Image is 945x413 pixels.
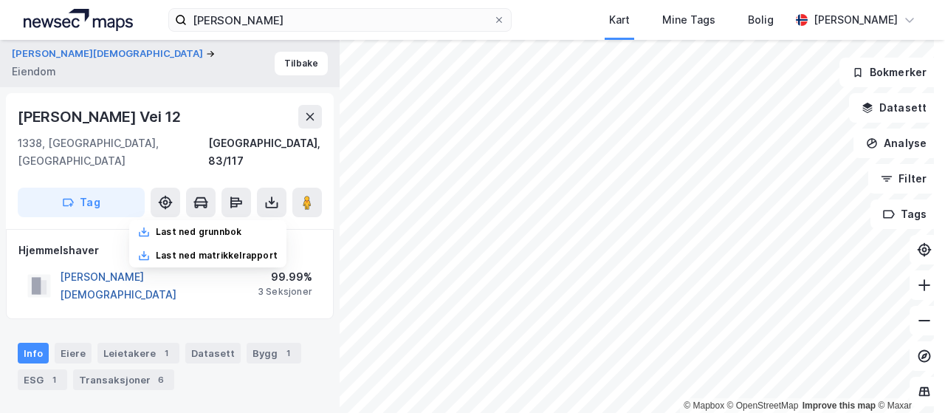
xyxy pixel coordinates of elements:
[159,346,173,361] div: 1
[73,369,174,390] div: Transaksjoner
[803,400,876,411] a: Improve this map
[247,343,301,363] div: Bygg
[871,342,945,413] div: Kontrollprogram for chat
[853,129,939,158] button: Analyse
[185,343,241,363] div: Datasett
[12,47,206,61] button: [PERSON_NAME][DEMOGRAPHIC_DATA]
[97,343,179,363] div: Leietakere
[18,188,145,217] button: Tag
[868,164,939,194] button: Filter
[18,105,184,129] div: [PERSON_NAME] Vei 12
[871,342,945,413] iframe: Chat Widget
[281,346,295,361] div: 1
[55,343,92,363] div: Eiere
[187,9,493,31] input: Søk på adresse, matrikkel, gårdeiere, leietakere eller personer
[727,400,799,411] a: OpenStreetMap
[24,9,133,31] img: logo.a4113a55bc3d86da70a041830d287a7e.svg
[156,250,278,262] div: Last ned matrikkelrapport
[18,343,49,363] div: Info
[18,242,321,259] div: Hjemmelshaver
[870,199,939,229] button: Tags
[814,11,898,29] div: [PERSON_NAME]
[18,134,208,170] div: 1338, [GEOGRAPHIC_DATA], [GEOGRAPHIC_DATA]
[748,11,774,29] div: Bolig
[849,93,939,123] button: Datasett
[154,372,168,387] div: 6
[839,58,939,87] button: Bokmerker
[12,63,56,81] div: Eiendom
[18,369,67,390] div: ESG
[609,11,630,29] div: Kart
[258,286,312,298] div: 3 Seksjoner
[47,372,61,387] div: 1
[258,268,312,286] div: 99.99%
[684,400,724,411] a: Mapbox
[662,11,715,29] div: Mine Tags
[156,226,241,238] div: Last ned grunnbok
[275,52,328,75] button: Tilbake
[208,134,322,170] div: [GEOGRAPHIC_DATA], 83/117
